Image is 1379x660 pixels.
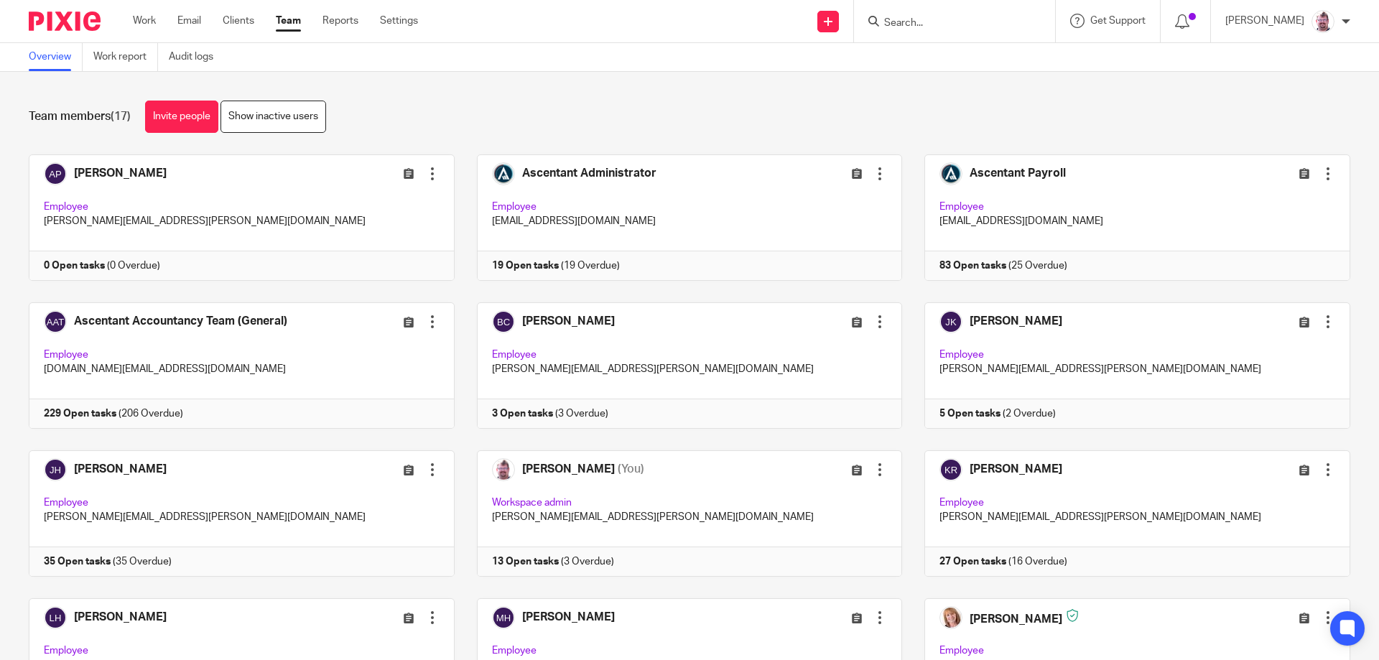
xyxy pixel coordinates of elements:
[220,101,326,133] a: Show inactive users
[1090,16,1146,26] span: Get Support
[169,43,224,71] a: Audit logs
[111,111,131,122] span: (17)
[883,17,1012,30] input: Search
[145,101,218,133] a: Invite people
[93,43,158,71] a: Work report
[133,14,156,28] a: Work
[29,11,101,31] img: Pixie
[223,14,254,28] a: Clients
[1225,14,1304,28] p: [PERSON_NAME]
[380,14,418,28] a: Settings
[322,14,358,28] a: Reports
[29,109,131,124] h1: Team members
[276,14,301,28] a: Team
[177,14,201,28] a: Email
[29,43,83,71] a: Overview
[1311,10,1334,33] img: KD3.png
